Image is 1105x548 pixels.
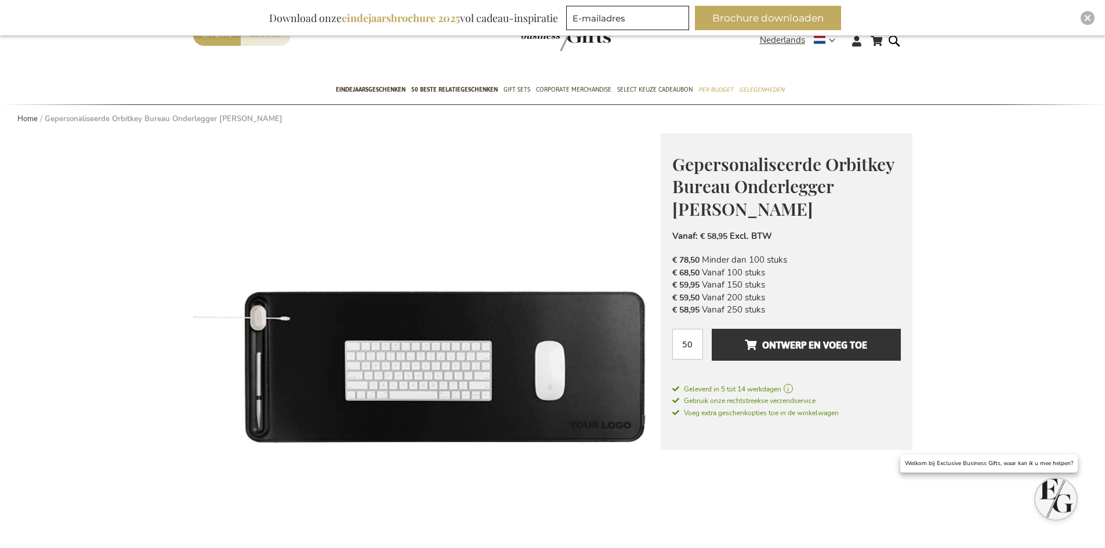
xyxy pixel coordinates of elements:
[672,394,901,407] a: Gebruik onze rechtstreekse verzendservice
[411,84,498,96] span: 50 beste relatiegeschenken
[672,267,901,279] li: Vanaf 100 stuks
[672,384,901,394] a: Geleverd in 5 tot 14 werkdagen
[672,292,700,303] span: € 59,50
[672,292,901,304] li: Vanaf 200 stuks
[264,6,563,30] div: Download onze vol cadeau-inspiratie
[566,6,693,34] form: marketing offers and promotions
[672,329,703,360] input: Aantal
[536,84,611,96] span: Corporate Merchandise
[1084,14,1091,21] img: Close
[695,6,841,30] button: Brochure downloaden
[760,34,843,47] div: Nederlands
[617,84,693,96] span: Select Keuze Cadeaubon
[672,267,700,278] span: € 68,50
[672,304,700,315] span: € 58,95
[503,84,530,96] span: Gift Sets
[672,230,698,242] span: Vanaf:
[336,84,405,96] span: Eindejaarsgeschenken
[698,84,733,96] span: Per Budget
[672,153,894,220] span: Gepersonaliseerde Orbitkey Bureau Onderlegger [PERSON_NAME]
[672,408,839,418] span: Voeg extra geschenkopties toe in de winkelwagen
[45,114,282,124] strong: Gepersonaliseerde Orbitkey Bureau Onderlegger [PERSON_NAME]
[672,255,700,266] span: € 78,50
[672,407,901,419] a: Voeg extra geschenkopties toe in de winkelwagen
[672,280,700,291] span: € 59,95
[566,6,689,30] input: E-mailadres
[760,34,805,47] span: Nederlands
[672,254,901,266] li: Minder dan 100 stuks
[745,336,867,354] span: Ontwerp en voeg toe
[672,279,901,291] li: Vanaf 150 stuks
[739,84,784,96] span: Gelegenheden
[672,304,901,316] li: Vanaf 250 stuks
[712,329,900,361] button: Ontwerp en voeg toe
[1081,11,1095,25] div: Close
[700,231,727,242] span: € 58,95
[730,230,772,242] span: Excl. BTW
[672,396,816,405] span: Gebruik onze rechtstreekse verzendservice
[17,114,38,124] a: Home
[342,11,460,25] b: eindejaarsbrochure 2025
